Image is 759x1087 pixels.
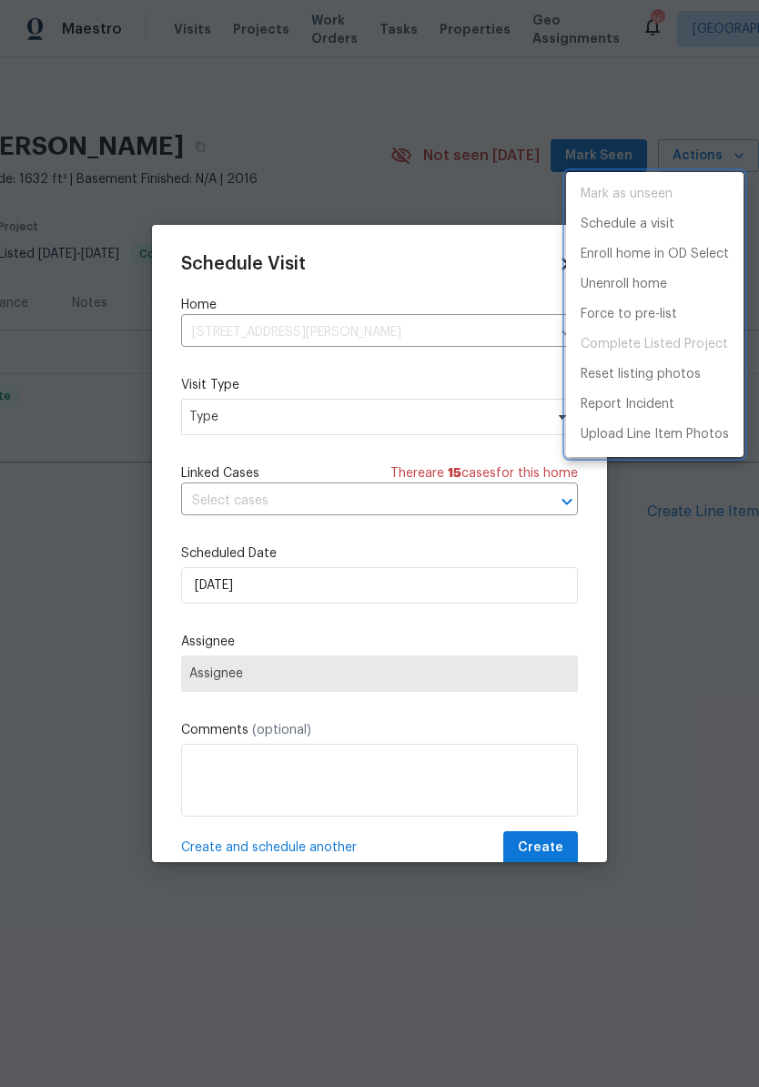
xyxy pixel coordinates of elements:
p: Upload Line Item Photos [581,425,729,444]
p: Enroll home in OD Select [581,245,729,264]
p: Report Incident [581,395,674,414]
span: Project is already completed [566,330,744,360]
p: Reset listing photos [581,365,701,384]
p: Schedule a visit [581,215,674,234]
p: Force to pre-list [581,305,677,324]
p: Unenroll home [581,275,667,294]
